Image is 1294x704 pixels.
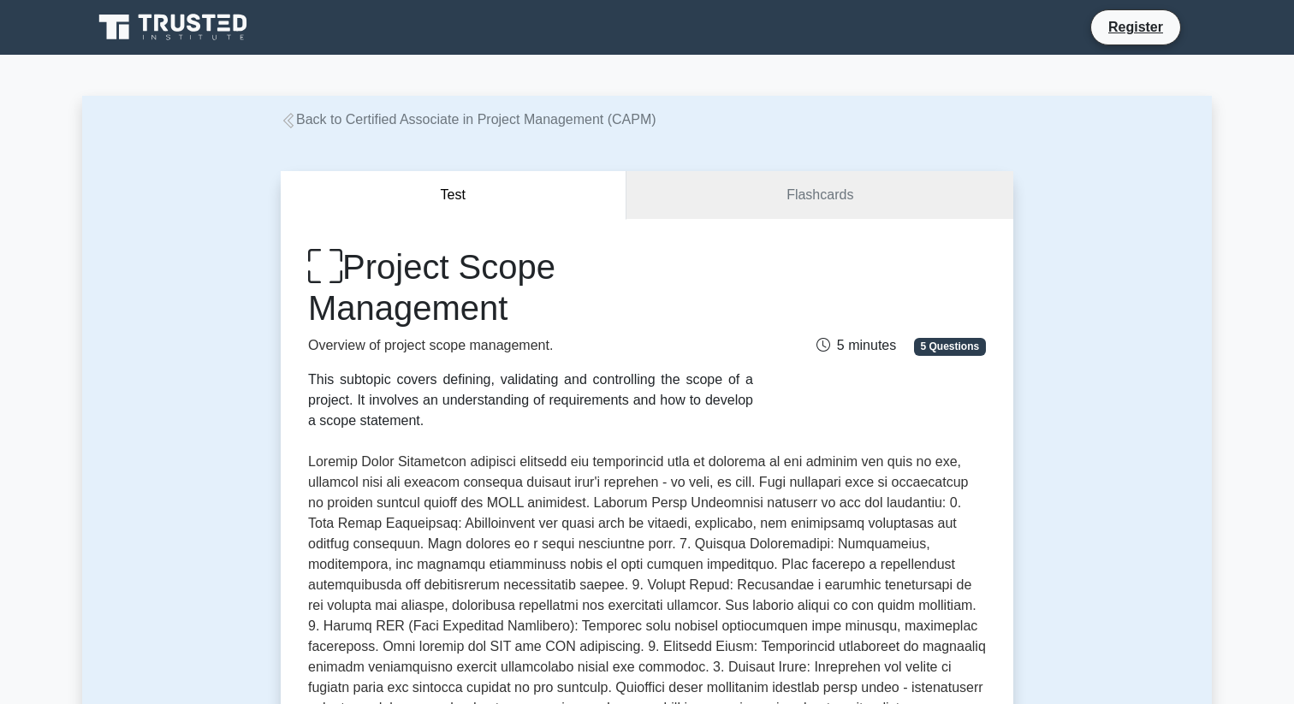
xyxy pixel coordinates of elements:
[816,338,896,352] span: 5 minutes
[308,246,753,328] h1: Project Scope Management
[308,335,753,356] p: Overview of project scope management.
[626,171,1013,220] a: Flashcards
[308,370,753,431] div: This subtopic covers defining, validating and controlling the scope of a project. It involves an ...
[281,112,656,127] a: Back to Certified Associate in Project Management (CAPM)
[914,338,986,355] span: 5 Questions
[1098,16,1173,38] a: Register
[281,171,626,220] button: Test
